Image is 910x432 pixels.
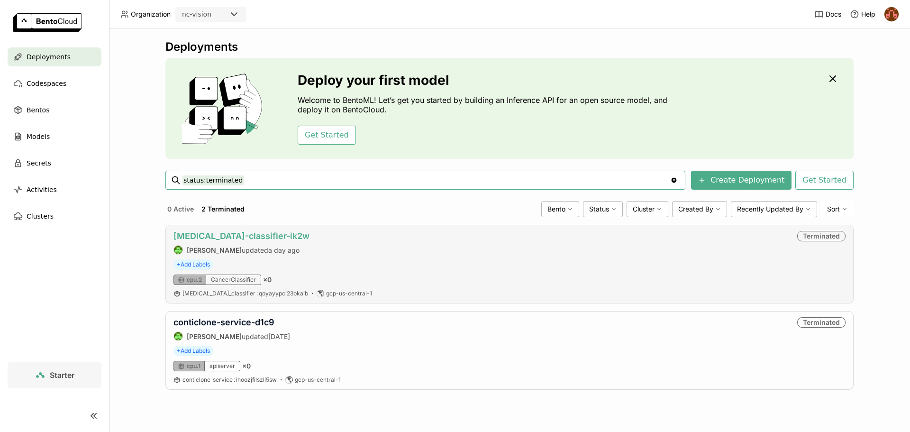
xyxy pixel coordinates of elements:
span: Help [861,10,875,18]
img: cover onboarding [173,73,275,144]
span: Sort [827,205,840,213]
input: Search [182,173,670,188]
span: Status [589,205,609,213]
span: conticlone_service ihoozjfilszli5sw [182,376,277,383]
div: Cluster [627,201,668,217]
strong: [PERSON_NAME] [187,332,242,340]
a: [MEDICAL_DATA]-classifier-ik2w [173,231,309,241]
span: Organization [131,10,171,18]
button: Get Started [795,171,854,190]
div: Created By [672,201,727,217]
span: × 0 [242,362,251,370]
button: 2 Terminated [200,203,246,215]
a: Docs [814,9,841,19]
span: +Add Labels [173,259,213,270]
a: conticlone-service-d1c9 [173,317,274,327]
a: Models [8,127,101,146]
div: Terminated [797,317,846,328]
div: Bento [541,201,579,217]
div: Terminated [797,231,846,241]
div: Status [583,201,623,217]
span: +Add Labels [173,346,213,356]
span: Models [27,131,50,142]
div: Sort [821,201,854,217]
a: Activities [8,180,101,199]
a: [MEDICAL_DATA]_classifier:qoyayypci23bkaib [182,290,308,297]
span: Created By [678,205,713,213]
a: Deployments [8,47,101,66]
strong: [PERSON_NAME] [187,246,242,254]
img: Akash Bhandari [884,7,899,21]
span: [DATE] [268,332,290,340]
span: cpu.1 [187,362,200,370]
span: Deployments [27,51,71,63]
a: conticlone_service:ihoozjfilszli5sw [182,376,277,384]
span: [MEDICAL_DATA]_classifier qoyayypci23bkaib [182,290,308,297]
span: Docs [826,10,841,18]
img: Senad Redzic [174,246,182,254]
span: Cluster [633,205,655,213]
span: Clusters [27,211,54,222]
span: Bentos [27,104,49,116]
div: CancerClassifier [206,275,261,285]
span: : [256,290,258,297]
div: Deployments [165,40,854,54]
span: Starter [50,370,74,380]
a: Secrets [8,154,101,173]
button: 0 Active [165,203,196,215]
button: Get Started [298,126,356,145]
input: Selected nc-vision. [212,10,213,19]
a: Clusters [8,207,101,226]
p: Welcome to BentoML! Let’s get you started by building an Inference API for an open source model, ... [298,95,672,114]
span: cpu.2 [187,276,202,284]
span: a day ago [268,246,300,254]
div: Recently Updated By [731,201,817,217]
span: : [234,376,235,383]
div: updated [173,245,309,255]
span: gcp-us-central-1 [326,290,372,297]
div: Help [850,9,875,19]
span: gcp-us-central-1 [295,376,341,384]
span: Activities [27,184,57,195]
a: Codespaces [8,74,101,93]
svg: Clear value [670,176,678,184]
span: Recently Updated By [737,205,803,213]
h3: Deploy your first model [298,73,672,88]
span: Secrets [27,157,51,169]
img: logo [13,13,82,32]
button: Create Deployment [691,171,792,190]
a: Bentos [8,101,101,119]
img: Senad Redzic [174,332,182,340]
a: Starter [8,362,101,388]
div: updated [173,331,290,341]
div: nc-vision [182,9,211,19]
span: Bento [547,205,565,213]
span: Codespaces [27,78,66,89]
div: apiserver [205,361,240,371]
span: × 0 [263,276,272,284]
